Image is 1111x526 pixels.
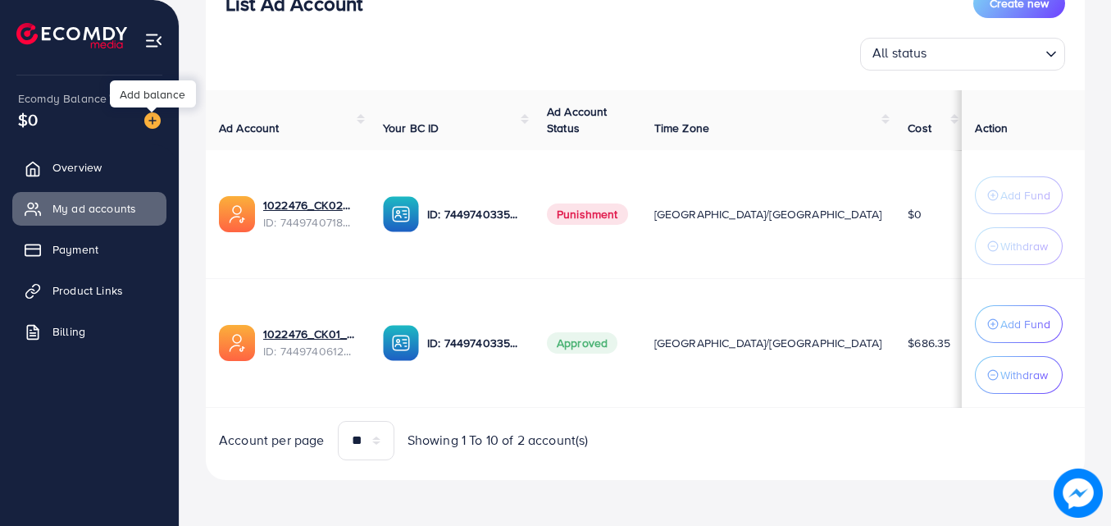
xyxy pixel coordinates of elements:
span: $686.35 [908,335,950,351]
span: Action [975,120,1008,136]
span: Payment [52,241,98,258]
span: ID: 7449740612842192912 [263,343,357,359]
p: Add Fund [1000,185,1050,205]
div: <span class='underline'>1022476_CK01_1734527903320</span></br>7449740612842192912 [263,326,357,359]
p: Add Fund [1000,314,1050,334]
div: Search for option [860,38,1065,71]
span: Account per page [219,431,325,450]
span: $0 [908,206,922,222]
input: Search for option [932,41,1039,66]
a: 1022476_CK01_1734527903320 [263,326,357,342]
img: logo [16,23,127,48]
img: ic-ads-acc.e4c84228.svg [219,325,255,361]
a: 1022476_CK02_1734527935209 [263,197,357,213]
span: My ad accounts [52,200,136,217]
span: Showing 1 To 10 of 2 account(s) [408,431,589,450]
img: ic-ba-acc.ded83a64.svg [383,196,419,232]
p: ID: 7449740335716761616 [427,333,521,353]
span: [GEOGRAPHIC_DATA]/[GEOGRAPHIC_DATA] [654,206,882,222]
img: menu [144,31,163,50]
span: Cost [908,120,931,136]
div: Add balance [110,80,196,107]
img: ic-ads-acc.e4c84228.svg [219,196,255,232]
img: ic-ba-acc.ded83a64.svg [383,325,419,361]
span: All status [869,40,931,66]
p: Withdraw [1000,365,1048,385]
span: Product Links [52,282,123,299]
p: Withdraw [1000,236,1048,256]
span: Approved [547,332,617,354]
button: Withdraw [975,227,1063,265]
a: My ad accounts [12,192,166,225]
span: Time Zone [654,120,709,136]
img: image [144,112,161,129]
p: ID: 7449740335716761616 [427,204,521,224]
button: Add Fund [975,176,1063,214]
span: Ad Account Status [547,103,608,136]
img: image [1054,469,1103,518]
span: [GEOGRAPHIC_DATA]/[GEOGRAPHIC_DATA] [654,335,882,351]
button: Add Fund [975,305,1063,343]
a: Product Links [12,274,166,307]
span: Billing [52,323,85,340]
a: Payment [12,233,166,266]
a: Overview [12,151,166,184]
button: Withdraw [975,356,1063,394]
span: Ad Account [219,120,280,136]
span: Your BC ID [383,120,439,136]
span: Punishment [547,204,628,225]
span: $0 [18,107,38,131]
a: Billing [12,315,166,348]
span: Overview [52,159,102,176]
span: Ecomdy Balance [18,90,107,107]
div: <span class='underline'>1022476_CK02_1734527935209</span></br>7449740718454915089 [263,197,357,231]
span: ID: 7449740718454915089 [263,214,357,231]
